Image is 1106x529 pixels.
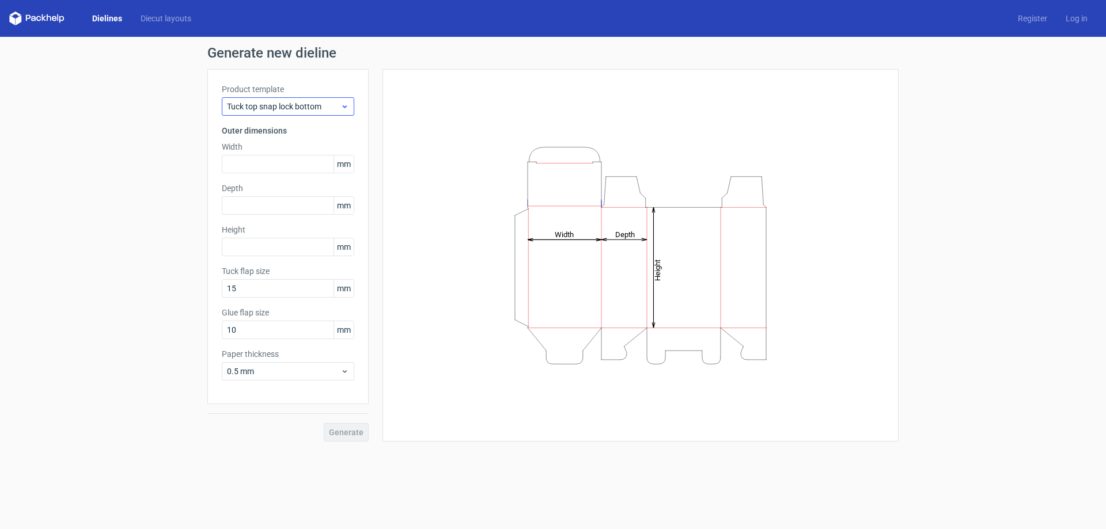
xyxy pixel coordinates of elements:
tspan: Height [653,259,662,280]
span: 0.5 mm [227,366,340,377]
tspan: Width [555,230,574,238]
label: Width [222,141,354,153]
span: mm [334,197,354,214]
label: Height [222,224,354,235]
tspan: Depth [615,230,635,238]
a: Dielines [83,13,131,24]
h1: Generate new dieline [207,46,899,60]
a: Diecut layouts [131,13,200,24]
a: Log in [1056,13,1097,24]
label: Tuck flap size [222,265,354,277]
span: mm [334,155,354,173]
label: Paper thickness [222,348,354,360]
a: Register [1009,13,1056,24]
span: mm [334,280,354,297]
h3: Outer dimensions [222,125,354,136]
label: Product template [222,83,354,95]
span: Tuck top snap lock bottom [227,101,340,112]
span: mm [334,321,354,338]
span: mm [334,238,354,256]
label: Depth [222,182,354,194]
label: Glue flap size [222,307,354,318]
